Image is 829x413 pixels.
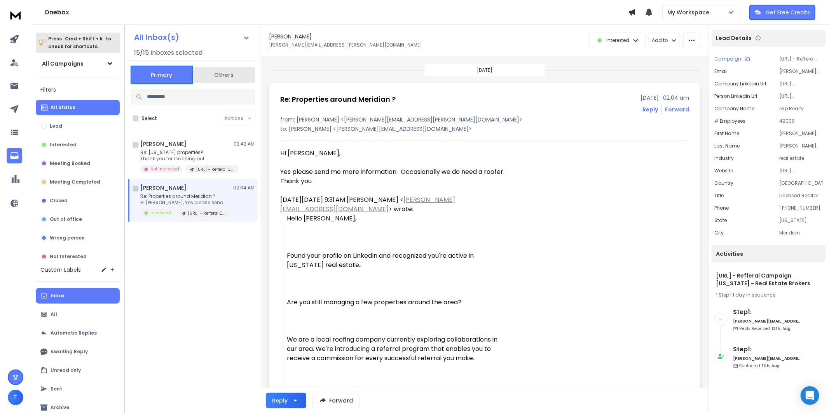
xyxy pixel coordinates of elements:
p: industry [715,155,734,161]
p: Company Linkedin Url [715,81,766,87]
p: '[PHONE_NUMBER] [779,205,823,211]
p: 49000 [779,118,823,124]
a: [PERSON_NAME][EMAIL_ADDRESS][DOMAIN_NAME] [280,195,455,213]
p: Press to check for shortcuts. [48,35,111,50]
div: Reply [272,397,288,404]
p: # Employees [715,118,746,124]
p: State [715,217,727,224]
p: to: [PERSON_NAME] <[PERSON_NAME][EMAIL_ADDRESS][DOMAIN_NAME]> [280,125,689,133]
button: All Campaigns [36,56,120,71]
button: Sent [36,381,120,397]
label: Select [142,115,157,121]
p: title [715,193,724,199]
button: Campaign [715,56,750,62]
button: T [8,390,23,405]
p: 02:04 AM [233,185,255,191]
div: Forward [665,106,689,113]
span: 11th, Aug [762,363,780,369]
div: [DATE][DATE] 9:31 AM [PERSON_NAME] < > wrote: [280,195,507,214]
button: All Inbox(s) [128,29,256,45]
p: Awaiting Reply [51,349,88,355]
p: [URL] - Refferal Campaign [US_STATE] - Real Estate Brokers [779,56,823,62]
button: Reply [266,393,306,408]
button: Others [193,66,255,83]
p: Get Free Credits [766,9,810,16]
button: Get Free Credits [749,5,815,20]
p: Re: [US_STATE] properties? [140,149,234,156]
button: Wrong person [36,230,120,246]
p: [GEOGRAPHIC_DATA] [779,180,823,186]
p: Meeting Booked [50,160,90,167]
p: [URL][DOMAIN_NAME][PERSON_NAME] [779,93,823,99]
p: City [715,230,724,236]
p: Company Name [715,106,755,112]
div: Open Intercom Messenger [801,386,819,405]
h1: Re: Properties around Meridian ? [280,94,396,105]
p: Last Name [715,143,740,149]
p: My Workspace [667,9,712,16]
p: Closed [50,198,68,204]
p: Archive [51,404,69,411]
h1: All Campaigns [42,60,84,68]
p: [PERSON_NAME][EMAIL_ADDRESS][PERSON_NAME][DOMAIN_NAME] [779,68,823,75]
p: Licensed Realtor [779,193,823,199]
button: Lead [36,118,120,134]
p: website [715,168,733,174]
div: Activities [712,245,826,262]
p: [DATE] : 02:04 am [641,94,689,102]
p: real estate [779,155,823,161]
button: Interested [36,137,120,153]
p: Interested [150,210,171,216]
p: from: [PERSON_NAME] <[PERSON_NAME][EMAIL_ADDRESS][PERSON_NAME][DOMAIN_NAME]> [280,116,689,123]
h6: [PERSON_NAME][EMAIL_ADDRESS][DOMAIN_NAME] [733,318,801,324]
p: Lead Details [716,34,752,42]
p: Not Interested [150,166,179,172]
p: Interested [50,142,77,148]
p: Phone [715,205,729,211]
p: [PERSON_NAME][EMAIL_ADDRESS][PERSON_NAME][DOMAIN_NAME] [269,42,422,48]
h3: Filters [36,84,120,95]
button: Closed [36,193,120,208]
button: Out of office [36,212,120,227]
p: Person Linkedin Url [715,93,757,99]
h1: Onebox [44,8,628,17]
p: [URL][DOMAIN_NAME] [779,168,823,174]
p: First Name [715,130,740,137]
h6: [PERSON_NAME][EMAIL_ADDRESS][DOMAIN_NAME] [733,356,801,361]
div: | [716,292,821,298]
p: [URL] - Refferal Campaign [US_STATE] - Real Estate Brokers [188,210,225,216]
p: Inbox [51,293,64,299]
h6: Step 1 : [733,307,801,317]
p: [PERSON_NAME] [779,143,823,149]
button: Awaiting Reply [36,344,120,359]
p: Lead [50,123,62,129]
button: Automatic Replies [36,325,120,341]
p: Unread only [51,367,81,373]
h1: [PERSON_NAME] [140,184,187,192]
div: HI [PERSON_NAME], [280,149,507,186]
button: All Status [36,100,120,115]
button: Not Interested [36,249,120,264]
p: All Status [51,104,75,111]
p: [US_STATE] [779,217,823,224]
p: eXp Realty [779,106,823,112]
p: [DATE] [477,67,492,73]
span: 1 day in sequence [733,292,776,298]
p: HI [PERSON_NAME], Yes please send [140,200,230,206]
span: Cmd + Shift + k [64,34,104,43]
p: Email [715,68,728,75]
span: 1 Step [716,292,730,298]
p: 02:42 AM [234,141,255,147]
p: Campaign [715,56,742,62]
h1: [PERSON_NAME] [269,33,312,40]
p: Not Interested [50,253,87,260]
p: Automatic Replies [51,330,97,336]
p: Meeting Completed [50,179,100,185]
img: logo [8,8,23,22]
p: Contacted [740,363,780,369]
p: [URL][DOMAIN_NAME] [779,81,823,87]
button: Meeting Booked [36,156,120,171]
button: Meeting Completed [36,174,120,190]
